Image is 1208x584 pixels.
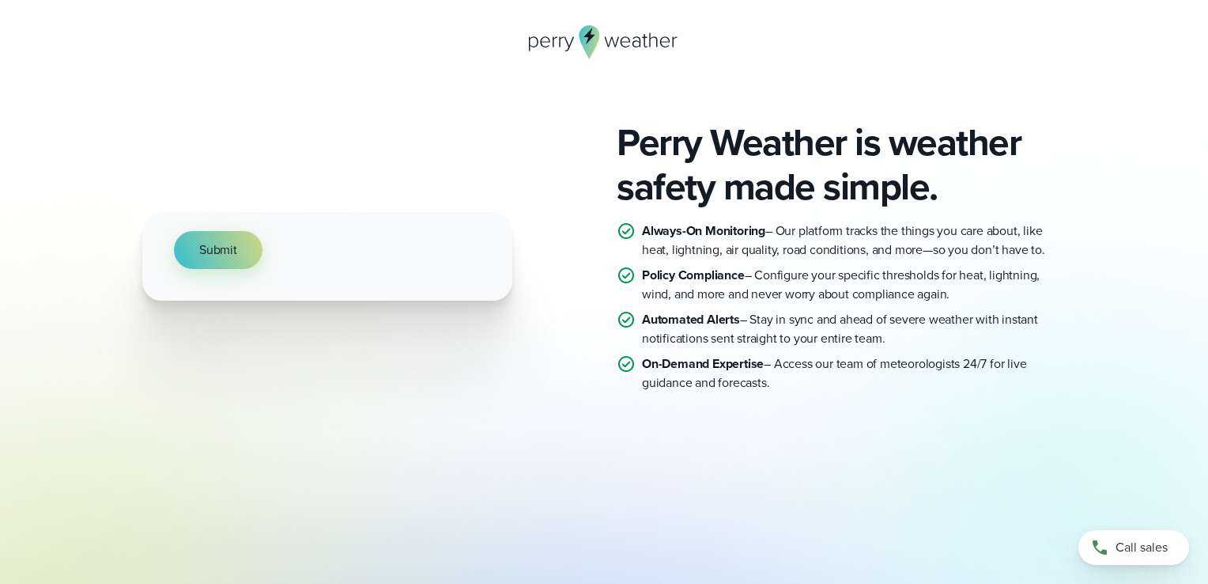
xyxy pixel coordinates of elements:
span: Submit [199,241,237,260]
a: Call sales [1078,530,1189,565]
strong: Always-On Monitoring [642,222,765,240]
h2: Perry Weather is weather safety made simple. [617,120,1066,209]
p: – Configure your specific thresholds for heat, lightning, wind, and more and never worry about co... [642,266,1066,304]
strong: Policy Compliance [642,266,745,284]
p: – Our platform tracks the things you care about, like heat, lightning, air quality, road conditio... [642,222,1066,260]
strong: On-Demand Expertise [642,355,764,373]
strong: Automated Alerts [642,310,740,328]
span: Call sales [1116,538,1168,557]
p: – Stay in sync and ahead of severe weather with instant notifications sent straight to your entir... [642,310,1066,348]
button: Submit [174,231,262,269]
p: – Access our team of meteorologists 24/7 for live guidance and forecasts. [642,355,1066,392]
